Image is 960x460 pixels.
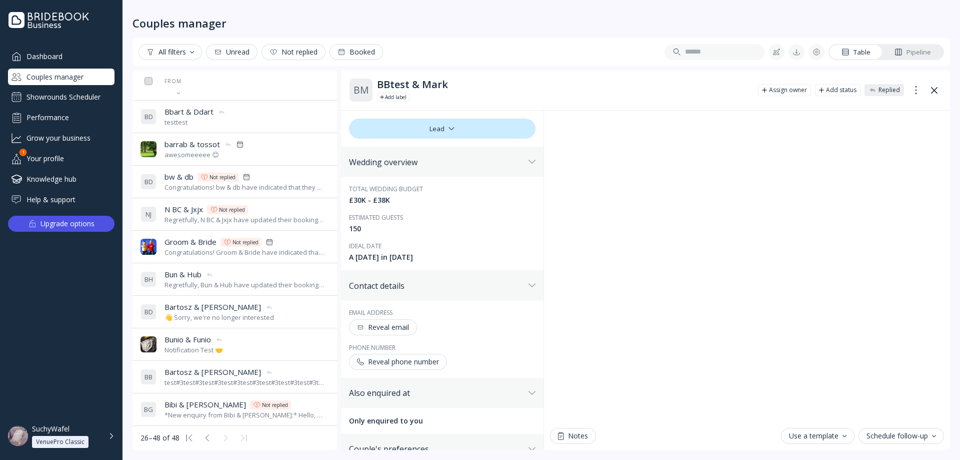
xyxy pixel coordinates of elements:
[8,48,114,65] a: Dashboard
[550,428,596,444] button: Notes
[349,388,524,398] div: Also enquired at
[349,319,417,335] button: Reveal email
[36,438,84,446] div: VenuePro Classic
[140,174,156,190] div: B D
[140,369,156,385] div: B B
[138,44,202,60] button: All filters
[164,334,211,345] span: Bunio & Funio
[140,433,179,443] div: 26–48 of 48
[8,426,28,446] img: dpr=1,fit=cover,g=face,w=48,h=48
[8,150,114,167] a: Your profile1
[8,191,114,208] a: Help & support
[349,157,524,167] div: Wedding overview
[164,280,325,290] div: Regretfully, Bun & Hub have updated their booking status and are no longer showing you as their c...
[8,109,114,126] a: Performance
[206,44,257,60] button: Unread
[164,118,225,127] div: testtest
[164,183,325,192] div: Congratulations! bw & db have indicated that they have chosen you for their wedding day.
[140,336,156,352] img: dpr=1,fit=cover,g=face,w=32,h=32
[349,224,535,234] div: 150
[164,215,325,225] div: Regretfully, N BC & Jxjx have updated their booking status and are no longer showing you as their...
[349,78,373,102] div: B M
[8,216,114,232] button: Upgrade options
[164,248,325,257] div: Congratulations! Groom & Bride have indicated that they have chosen you for their wedding day.
[8,69,114,85] a: Couples manager
[377,79,750,91] div: BBtest & Mark
[214,48,249,56] div: Unread
[558,432,588,440] div: Notes
[164,269,201,280] span: Bun & Hub
[866,432,936,440] div: Schedule follow-up
[219,206,245,214] div: Not replied
[357,358,439,366] div: Reveal phone number
[349,354,447,370] button: Reveal phone number
[164,345,223,355] div: Notification Test 🤝
[357,323,409,331] div: Reveal email
[209,173,235,181] div: Not replied
[878,86,900,94] div: Replied
[781,428,854,444] button: Use a template
[140,206,156,222] div: N J
[164,399,246,410] span: Bibi & [PERSON_NAME]
[140,239,156,255] img: dpr=1,fit=cover,g=face,w=32,h=32
[349,343,535,352] div: Phone number
[164,313,274,322] div: 👋 Sorry, we're no longer interested
[910,412,960,460] iframe: Chat Widget
[349,416,535,426] div: Only enquired to you
[349,213,535,222] div: Estimated guests
[261,44,325,60] button: Not replied
[164,172,193,182] span: bw & db
[164,139,220,150] span: barrab & tossot
[232,238,258,246] div: Not replied
[164,378,325,387] div: test#3test#3test#3test#3test#3test#3test#3test#3test#3test#3test#3test#3test#3test#3test#3test#3t...
[40,217,94,231] div: Upgrade options
[132,16,226,30] div: Couples manager
[140,304,156,320] div: B D
[349,242,535,250] div: Ideal date
[329,44,383,60] button: Booked
[349,252,535,262] div: A [DATE] in [DATE]
[164,204,203,215] span: N BC & Jxjx
[789,432,846,440] div: Use a template
[8,150,114,167] div: Your profile
[164,410,325,420] div: *New enquiry from Bibi & [PERSON_NAME]:* Hello, We’re excited about the possibility of hosting ou...
[858,428,944,444] button: Schedule follow-up
[385,93,406,101] div: Add label
[164,302,261,312] span: Bartosz & [PERSON_NAME]
[349,185,535,193] div: Total wedding budget
[8,130,114,146] a: Grow your business
[262,401,288,409] div: Not replied
[19,149,27,156] div: 1
[140,78,181,85] div: From
[349,308,535,317] div: Email address
[337,48,375,56] div: Booked
[146,48,194,56] div: All filters
[269,48,317,56] div: Not replied
[826,86,856,94] div: Add status
[8,89,114,105] a: Showrounds Scheduler
[894,48,931,57] div: Pipeline
[164,367,261,377] span: Bartosz & [PERSON_NAME]
[140,401,156,417] div: B G
[349,444,524,454] div: Couple's preferences
[8,171,114,187] a: Knowledge hub
[164,150,244,160] div: awesomeeeee 😊
[140,141,156,157] img: dpr=1,fit=cover,g=face,w=32,h=32
[164,107,213,117] span: Bbart & Ddart
[140,109,156,125] div: B D
[140,271,156,287] div: B H
[349,281,524,291] div: Contact details
[164,237,216,247] span: Groom & Bride
[349,119,535,139] div: Lead
[841,48,870,57] div: Table
[550,111,944,422] iframe: Chat
[769,86,807,94] div: Assign owner
[32,424,69,433] div: SuchyWafel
